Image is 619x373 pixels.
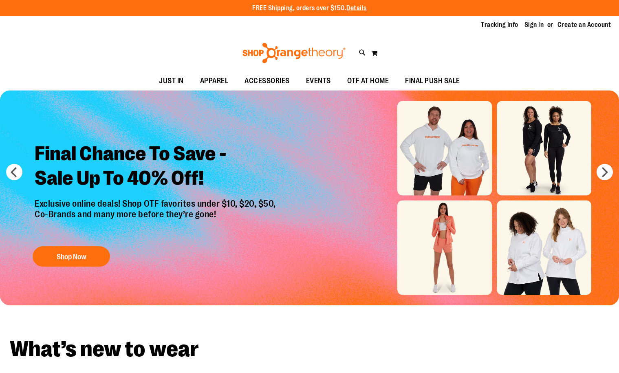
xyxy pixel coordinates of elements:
span: JUST IN [159,72,184,90]
h2: Final Chance To Save - Sale Up To 40% Off! [29,135,284,199]
button: prev [6,164,22,180]
button: next [597,164,613,180]
span: FINAL PUSH SALE [405,72,460,90]
a: OTF AT HOME [339,72,397,90]
span: APPAREL [200,72,229,90]
a: Details [346,4,367,12]
h2: What’s new to wear [10,338,609,360]
span: ACCESSORIES [245,72,290,90]
p: FREE Shipping, orders over $150. [252,4,367,13]
img: Shop Orangetheory [241,43,347,63]
a: ACCESSORIES [236,72,298,90]
a: Tracking Info [481,20,518,29]
a: Sign In [524,20,544,29]
a: JUST IN [151,72,192,90]
a: APPAREL [192,72,237,90]
a: Create an Account [557,20,611,29]
button: Shop Now [33,246,110,267]
a: EVENTS [298,72,339,90]
span: OTF AT HOME [347,72,389,90]
span: EVENTS [306,72,331,90]
a: FINAL PUSH SALE [397,72,468,90]
a: Final Chance To Save -Sale Up To 40% Off! Exclusive online deals! Shop OTF favorites under $10, $... [29,135,284,271]
p: Exclusive online deals! Shop OTF favorites under $10, $20, $50, Co-Brands and many more before th... [29,199,284,238]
